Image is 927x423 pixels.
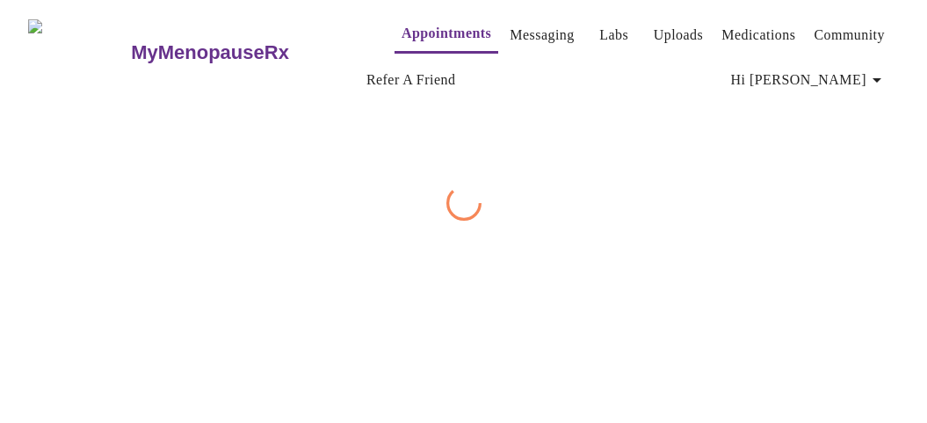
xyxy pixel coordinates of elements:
[654,23,704,47] a: Uploads
[724,62,894,98] button: Hi [PERSON_NAME]
[510,23,574,47] a: Messaging
[731,68,887,92] span: Hi [PERSON_NAME]
[366,68,456,92] a: Refer a Friend
[586,18,642,53] button: Labs
[647,18,711,53] button: Uploads
[721,23,795,47] a: Medications
[402,21,491,46] a: Appointments
[28,19,129,85] img: MyMenopauseRx Logo
[131,41,289,64] h3: MyMenopauseRx
[814,23,885,47] a: Community
[395,16,498,54] button: Appointments
[807,18,892,53] button: Community
[129,22,359,84] a: MyMenopauseRx
[503,18,581,53] button: Messaging
[359,62,463,98] button: Refer a Friend
[599,23,628,47] a: Labs
[714,18,802,53] button: Medications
